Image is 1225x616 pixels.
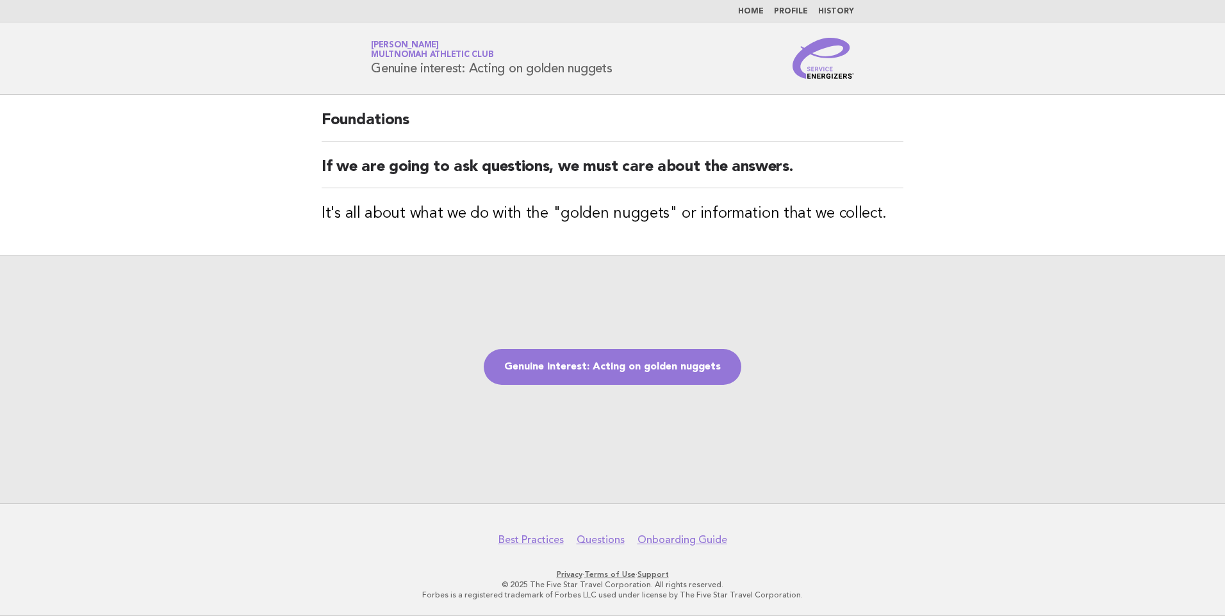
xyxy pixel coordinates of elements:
a: Support [637,570,669,579]
h2: If we are going to ask questions, we must care about the answers. [322,157,903,188]
a: Home [738,8,764,15]
p: · · [220,569,1005,580]
p: Forbes is a registered trademark of Forbes LLC used under license by The Five Star Travel Corpora... [220,590,1005,600]
a: History [818,8,854,15]
a: Onboarding Guide [637,533,727,546]
a: Terms of Use [584,570,636,579]
h1: Genuine interest: Acting on golden nuggets [371,42,612,75]
p: © 2025 The Five Star Travel Corporation. All rights reserved. [220,580,1005,590]
h2: Foundations [322,110,903,142]
a: [PERSON_NAME]Multnomah Athletic Club [371,41,493,59]
img: Service Energizers [793,38,854,79]
a: Best Practices [498,533,564,546]
span: Multnomah Athletic Club [371,51,493,60]
a: Genuine interest: Acting on golden nuggets [484,349,741,385]
a: Privacy [557,570,582,579]
a: Profile [774,8,808,15]
a: Questions [577,533,625,546]
h3: It's all about what we do with the "golden nuggets" or information that we collect. [322,204,903,224]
